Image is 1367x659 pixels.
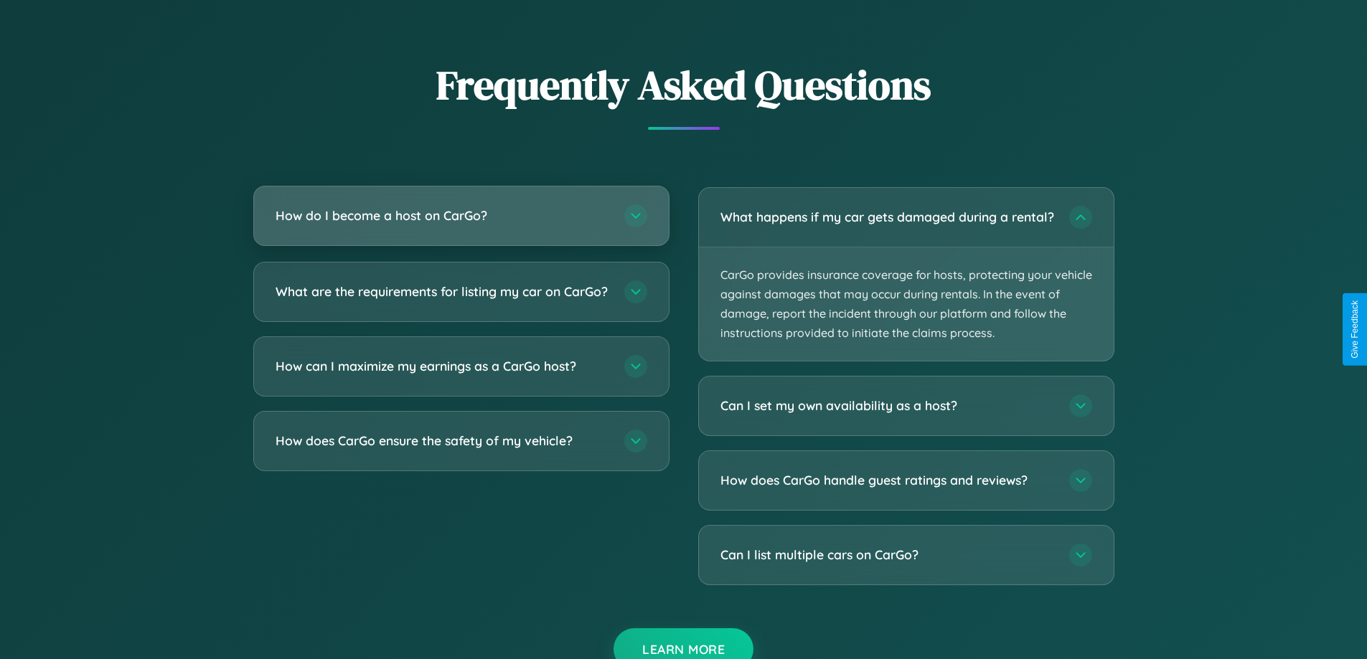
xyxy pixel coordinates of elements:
[276,432,610,450] h3: How does CarGo ensure the safety of my vehicle?
[720,208,1055,226] h3: What happens if my car gets damaged during a rental?
[276,207,610,224] h3: How do I become a host on CarGo?
[276,283,610,300] h3: What are the requirements for listing my car on CarGo?
[1350,300,1360,359] div: Give Feedback
[720,546,1055,564] h3: Can I list multiple cars on CarGo?
[720,472,1055,490] h3: How does CarGo handle guest ratings and reviews?
[276,357,610,375] h3: How can I maximize my earnings as a CarGo host?
[720,397,1055,415] h3: Can I set my own availability as a host?
[253,57,1114,113] h2: Frequently Asked Questions
[699,247,1114,361] p: CarGo provides insurance coverage for hosts, protecting your vehicle against damages that may occ...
